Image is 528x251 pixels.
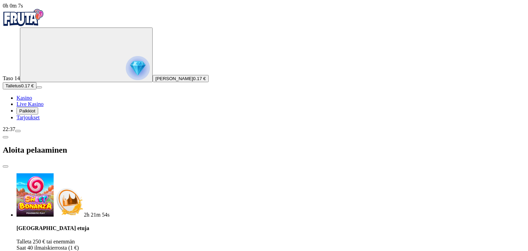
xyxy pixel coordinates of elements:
h4: [GEOGRAPHIC_DATA] etuja [16,225,525,231]
span: 22:37 [3,126,15,132]
img: reward progress [126,56,150,80]
button: [PERSON_NAME]0.17 € [153,75,209,82]
button: menu [36,86,42,88]
img: Sweet Bonanza [16,173,54,217]
button: Palkkiot [16,107,38,114]
nav: Primary [3,9,525,121]
button: reward progress [20,28,153,82]
button: close [3,165,8,167]
nav: Main menu [3,95,525,121]
p: Talleta 250 € tai enemmän Saat 40 ilmaiskierrosta (1 €) [16,239,525,251]
a: Fruta [3,21,44,27]
span: 0.17 € [21,83,34,88]
a: Tarjoukset [16,114,40,120]
button: chevron-left icon [3,136,8,138]
span: user session time [3,3,23,9]
button: Talletusplus icon0.17 € [3,82,36,89]
img: Fruta [3,9,44,26]
span: Palkkiot [19,108,35,113]
a: Kasino [16,95,32,101]
span: 0.17 € [193,76,206,81]
span: Talletus [5,83,21,88]
button: menu [15,130,21,132]
span: countdown [84,212,110,218]
span: [PERSON_NAME] [155,76,193,81]
a: Live Kasino [16,101,44,107]
img: Deposit bonus icon [54,186,84,217]
span: Taso 14 [3,75,20,81]
h2: Aloita pelaaminen [3,145,525,155]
